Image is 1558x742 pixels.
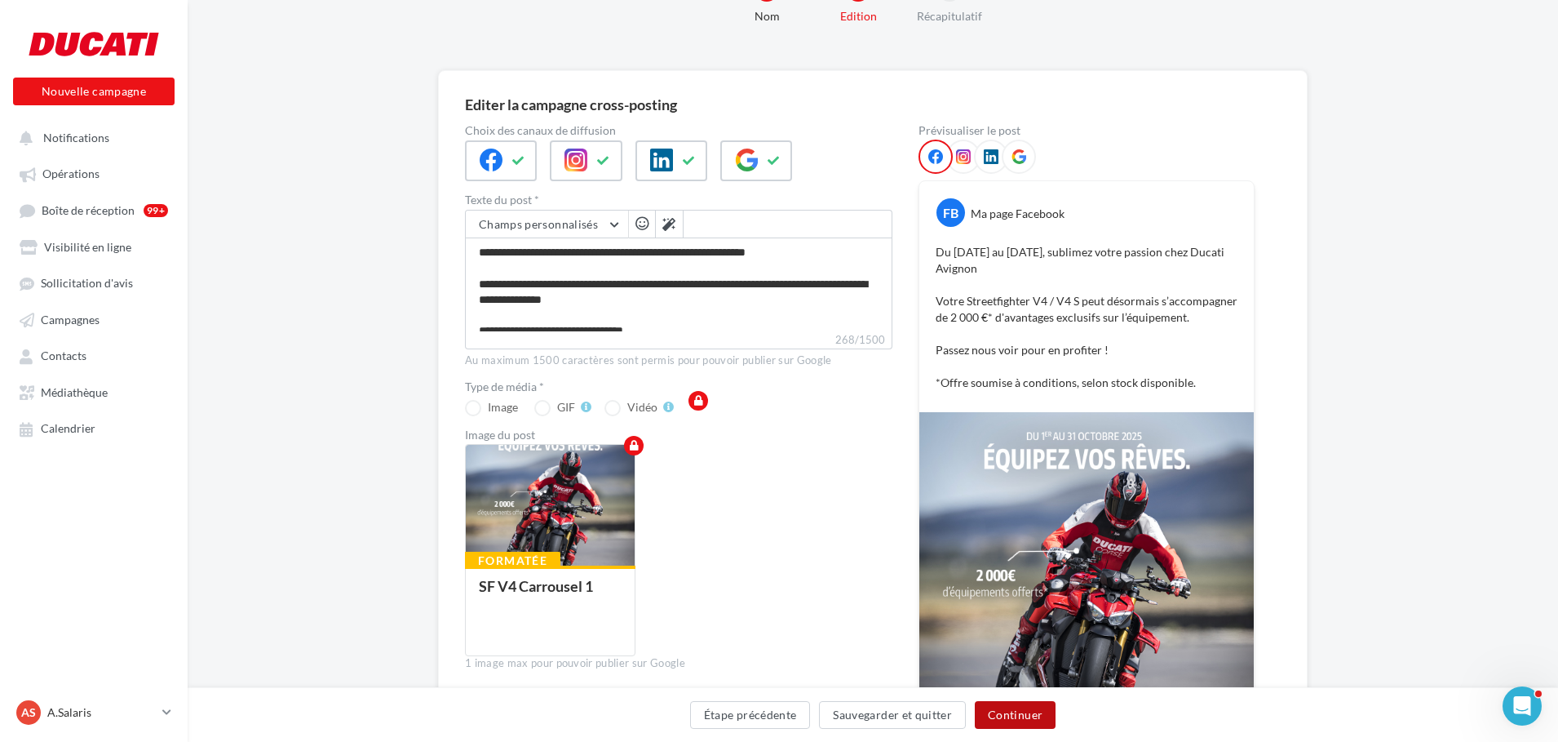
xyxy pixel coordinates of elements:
[10,232,178,261] a: Visibilité en ligne
[975,701,1056,729] button: Continuer
[21,704,36,721] span: AS
[144,204,168,217] div: 99+
[819,701,966,729] button: Sauvegarder et quitter
[479,217,598,231] span: Champs personnalisés
[41,313,100,327] span: Campagnes
[465,552,560,570] div: Formatée
[465,429,892,441] div: Image du post
[971,206,1064,222] div: Ma page Facebook
[690,701,811,729] button: Étape précédente
[10,413,178,442] a: Calendrier
[41,422,95,436] span: Calendrier
[918,125,1255,136] div: Prévisualiser le post
[897,8,1002,24] div: Récapitulatif
[10,122,171,152] button: Notifications
[10,340,178,370] a: Contacts
[42,203,135,217] span: Boîte de réception
[41,385,108,399] span: Médiathèque
[479,577,593,595] div: SF V4 Carrousel 1
[10,195,178,225] a: Boîte de réception99+
[41,349,86,363] span: Contacts
[1503,686,1542,726] iframe: Intercom live chat
[13,78,175,105] button: Nouvelle campagne
[43,131,109,144] span: Notifications
[466,211,628,238] button: Champs personnalisés
[936,244,1237,391] p: Du [DATE] au [DATE], sublimez votre passion chez Ducati Avignon Votre Streetfighter V4 / V4 S peu...
[47,704,156,721] p: A.Salaris
[10,158,178,188] a: Opérations
[465,331,892,349] label: 268/1500
[465,97,677,112] div: Editer la campagne cross-posting
[41,277,133,291] span: Sollicitation d'avis
[42,167,100,181] span: Opérations
[465,353,892,368] div: Au maximum 1500 caractères sont permis pour pouvoir publier sur Google
[936,198,965,227] div: FB
[465,194,892,206] label: Texte du post *
[10,377,178,407] a: Médiathèque
[10,304,178,334] a: Campagnes
[465,656,892,671] div: 1 image max pour pouvoir publier sur Google
[465,381,892,393] label: Type de média *
[13,697,175,728] a: AS A.Salaris
[10,268,178,297] a: Sollicitation d'avis
[465,125,892,136] label: Choix des canaux de diffusion
[715,8,819,24] div: Nom
[44,240,131,254] span: Visibilité en ligne
[806,8,910,24] div: Edition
